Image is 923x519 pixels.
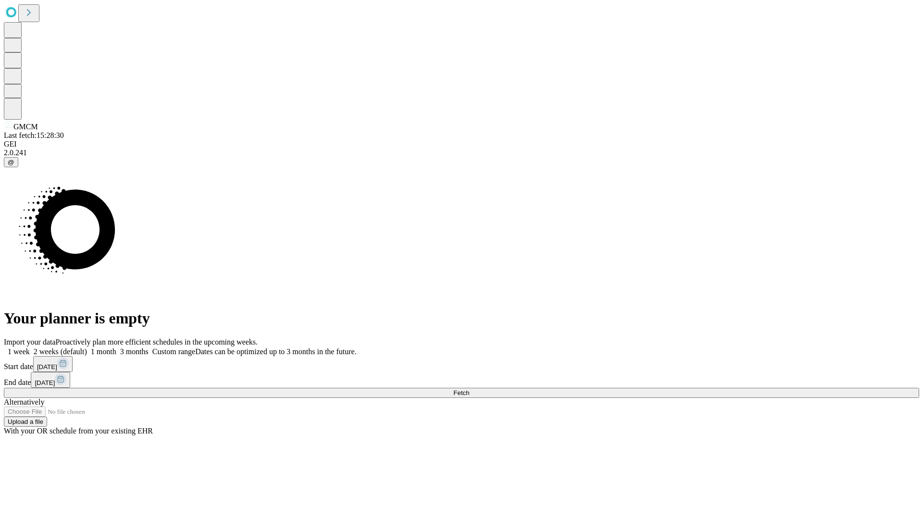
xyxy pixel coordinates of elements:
[35,379,55,386] span: [DATE]
[4,140,919,148] div: GEI
[4,417,47,427] button: Upload a file
[152,347,195,356] span: Custom range
[8,159,14,166] span: @
[33,356,73,372] button: [DATE]
[91,347,116,356] span: 1 month
[4,398,44,406] span: Alternatively
[4,131,64,139] span: Last fetch: 15:28:30
[120,347,149,356] span: 3 months
[4,148,919,157] div: 2.0.241
[56,338,258,346] span: Proactively plan more efficient schedules in the upcoming weeks.
[4,427,153,435] span: With your OR schedule from your existing EHR
[31,372,70,388] button: [DATE]
[195,347,356,356] span: Dates can be optimized up to 3 months in the future.
[4,157,18,167] button: @
[4,372,919,388] div: End date
[4,309,919,327] h1: Your planner is empty
[13,123,38,131] span: GMCM
[34,347,87,356] span: 2 weeks (default)
[37,363,57,371] span: [DATE]
[4,356,919,372] div: Start date
[4,338,56,346] span: Import your data
[4,388,919,398] button: Fetch
[453,389,469,396] span: Fetch
[8,347,30,356] span: 1 week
